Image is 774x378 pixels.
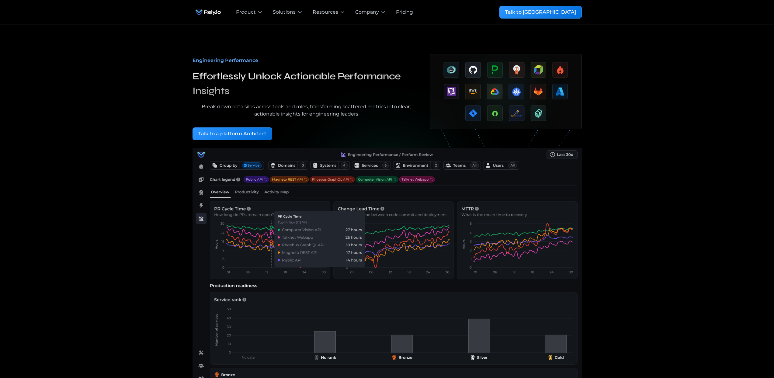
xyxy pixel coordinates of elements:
div: Product [236,9,256,16]
div: Talk to [GEOGRAPHIC_DATA] [505,9,576,16]
a: home [193,6,224,18]
div: Resources [313,9,338,16]
a: Talk to [GEOGRAPHIC_DATA] [499,6,582,19]
a: Pricing [396,9,413,16]
div: Break down data silos across tools and roles, transforming scattered metrics into clear, actionab... [193,103,420,118]
a: Talk to a platform Architect [193,127,272,140]
div: Talk to a platform Architect [198,130,266,137]
div: Solutions [273,9,296,16]
h3: Effortlessly Unlock Actionable Performance Insights [193,69,420,98]
img: Rely.io logo [193,6,224,18]
div: Company [355,9,379,16]
a: open lightbox [430,54,581,148]
div: Engineering Performance [193,57,420,64]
